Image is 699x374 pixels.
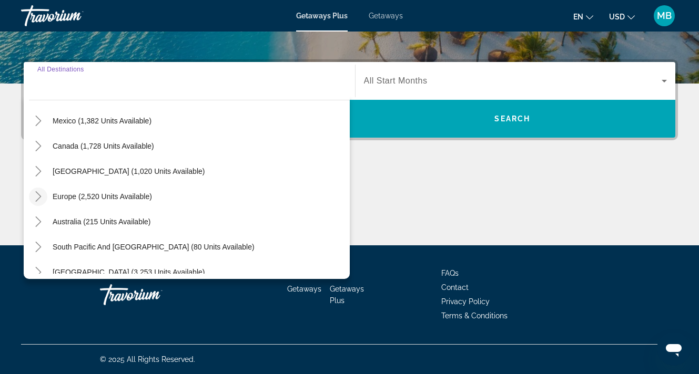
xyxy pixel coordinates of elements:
[29,137,47,155] button: Toggle Canada (1,728 units available)
[29,213,47,231] button: Toggle Australia (215 units available)
[441,297,490,306] a: Privacy Policy
[47,187,157,206] button: Europe (2,520 units available)
[53,167,205,175] span: [GEOGRAPHIC_DATA] (1,020 units available)
[29,188,47,206] button: Toggle Europe (2,520 units available)
[657,332,691,366] iframe: Кнопка запуска окна обмена сообщениями
[609,9,635,24] button: Change currency
[330,285,364,305] a: Getaways Plus
[441,283,469,292] a: Contact
[441,269,459,277] a: FAQs
[441,311,508,320] a: Terms & Conditions
[53,217,151,226] span: Australia (215 units available)
[350,100,676,138] button: Search
[53,117,151,125] span: Mexico (1,382 units available)
[369,12,403,20] a: Getaways
[29,238,47,256] button: Toggle South Pacific and Oceania (80 units available)
[47,111,157,130] button: Mexico (1,382 units available)
[573,13,583,21] span: en
[37,66,84,72] span: All Destinations
[651,5,678,27] button: User Menu
[53,268,205,276] span: [GEOGRAPHIC_DATA] (3,253 units available)
[53,142,154,150] span: Canada (1,728 units available)
[657,11,672,21] span: MB
[287,285,321,293] a: Getaways
[29,263,47,282] button: Toggle South America (3,253 units available)
[29,112,47,130] button: Toggle Mexico (1,382 units available)
[53,192,152,201] span: Europe (2,520 units available)
[47,137,159,155] button: Canada (1,728 units available)
[47,263,210,282] button: [GEOGRAPHIC_DATA] (3,253 units available)
[573,9,593,24] button: Change language
[53,243,255,251] span: South Pacific and [GEOGRAPHIC_DATA] (80 units available)
[100,355,195,363] span: © 2025 All Rights Reserved.
[609,13,625,21] span: USD
[494,115,530,123] span: Search
[47,212,156,231] button: Australia (215 units available)
[21,2,126,29] a: Travorium
[364,76,428,85] span: All Start Months
[47,162,210,181] button: [GEOGRAPHIC_DATA] (1,020 units available)
[24,62,675,138] div: Search widget
[29,162,47,181] button: Toggle Caribbean & Atlantic Islands (1,020 units available)
[296,12,348,20] a: Getaways Plus
[47,237,260,256] button: South Pacific and [GEOGRAPHIC_DATA] (80 units available)
[100,279,205,310] a: Travorium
